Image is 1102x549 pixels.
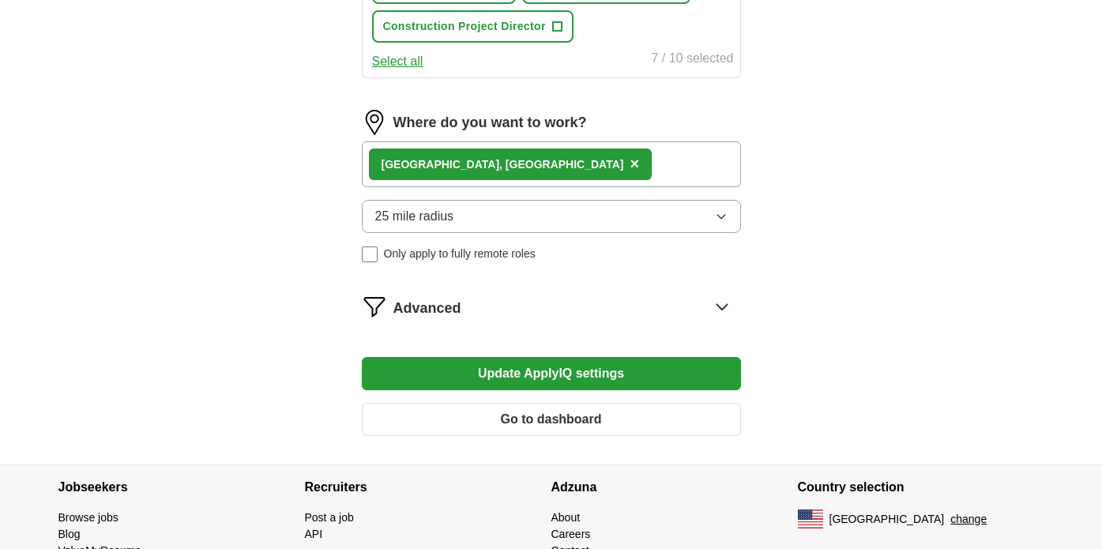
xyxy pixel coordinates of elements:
a: About [551,511,581,524]
button: 25 mile radius [362,200,741,233]
a: Blog [58,528,81,540]
span: Advanced [393,298,461,319]
span: Construction Project Director [383,18,546,35]
a: API [305,528,323,540]
img: location.png [362,110,387,135]
img: filter [362,294,387,319]
a: Browse jobs [58,511,118,524]
button: Update ApplyIQ settings [362,357,741,390]
h4: Country selection [798,465,1044,510]
span: Only apply to fully remote roles [384,246,536,262]
span: × [630,155,639,172]
button: × [630,152,639,176]
button: change [950,511,987,528]
a: Careers [551,528,591,540]
label: Where do you want to work? [393,112,587,133]
div: 7 / 10 selected [651,49,733,71]
span: 25 mile radius [375,207,454,226]
div: [GEOGRAPHIC_DATA], [GEOGRAPHIC_DATA] [382,156,624,173]
img: US flag [798,510,823,528]
button: Construction Project Director [372,10,574,43]
button: Select all [372,52,423,71]
span: [GEOGRAPHIC_DATA] [829,511,945,528]
a: Post a job [305,511,354,524]
input: Only apply to fully remote roles [362,246,378,262]
button: Go to dashboard [362,403,741,436]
